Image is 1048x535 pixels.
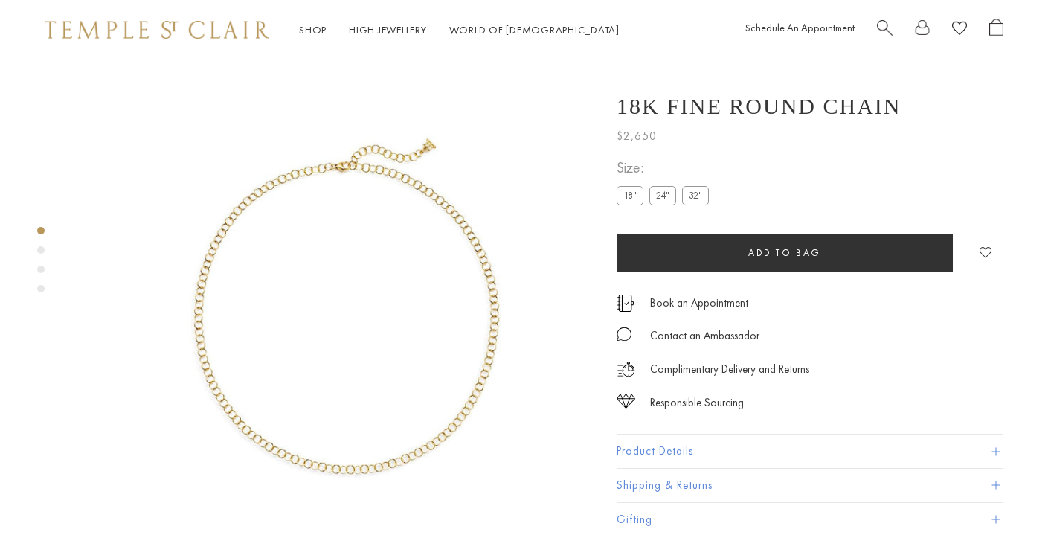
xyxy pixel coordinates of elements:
[748,246,821,259] span: Add to bag
[617,295,634,312] img: icon_appointment.svg
[617,156,715,180] span: Size:
[989,19,1003,42] a: Open Shopping Bag
[299,23,327,36] a: ShopShop
[617,435,1003,468] button: Product Details
[617,126,657,146] span: $2,650
[37,223,45,304] div: Product gallery navigation
[650,360,809,379] p: Complimentary Delivery and Returns
[617,94,901,119] h1: 18K Fine Round Chain
[617,469,1003,502] button: Shipping & Returns
[617,234,953,272] button: Add to bag
[45,21,269,39] img: Temple St. Clair
[449,23,620,36] a: World of [DEMOGRAPHIC_DATA]World of [DEMOGRAPHIC_DATA]
[649,186,676,205] label: 24"
[617,186,643,205] label: 18"
[682,186,709,205] label: 32"
[952,19,967,42] a: View Wishlist
[650,327,759,345] div: Contact an Ambassador
[650,394,744,412] div: Responsible Sourcing
[617,394,635,409] img: icon_sourcing.svg
[877,19,893,42] a: Search
[349,23,427,36] a: High JewelleryHigh Jewellery
[617,360,635,379] img: icon_delivery.svg
[617,327,631,342] img: MessageIcon-01_2.svg
[745,21,855,34] a: Schedule An Appointment
[299,21,620,39] nav: Main navigation
[650,295,748,311] a: Book an Appointment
